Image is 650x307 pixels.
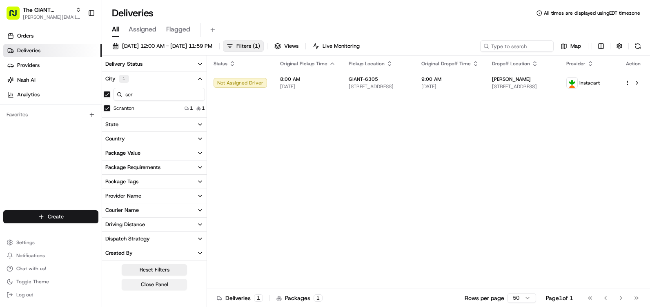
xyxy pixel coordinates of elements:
button: [PERSON_NAME][EMAIL_ADDRESS][PERSON_NAME][DOMAIN_NAME] [23,14,81,20]
div: Driving Distance [105,221,145,228]
div: 📗 [8,119,15,126]
button: Refresh [632,40,643,52]
div: State [105,121,118,128]
span: Deliveries [17,47,40,54]
button: Package Requirements [102,160,207,174]
span: [PERSON_NAME] [492,76,531,82]
button: Package Tags [102,175,207,189]
p: Welcome 👋 [8,33,149,46]
div: Deliveries [217,294,263,302]
span: [DATE] 12:00 AM - [DATE] 11:59 PM [122,42,212,50]
div: 💻 [69,119,76,126]
button: Driving Distance [102,218,207,231]
span: Dropoff Location [492,60,530,67]
span: GIANT-6305 [349,76,378,82]
div: Courier Name [105,207,139,214]
a: Analytics [3,88,102,101]
a: 💻API Documentation [66,115,134,130]
div: Created By [105,249,133,257]
button: Package Value [102,146,207,160]
button: Notifications [3,250,98,261]
span: 8:00 AM [280,76,336,82]
span: Create [48,213,64,220]
button: Country [102,132,207,146]
button: Close Panel [122,279,187,290]
a: Nash AI [3,73,102,87]
span: Live Monitoring [323,42,360,50]
img: 1736555255976-a54dd68f-1ca7-489b-9aae-adbdc363a1c4 [8,78,23,93]
a: Powered byPylon [58,138,99,145]
button: Start new chat [139,80,149,90]
button: Courier Name [102,203,207,217]
div: 1 [119,75,129,83]
button: Map [557,40,585,52]
span: Original Dropoff Time [421,60,471,67]
span: 1 [202,105,205,111]
button: The GIANT Company [23,6,72,14]
input: City [114,88,205,101]
span: Toggle Theme [16,278,49,285]
span: All [112,24,119,34]
span: Nash AI [17,76,36,84]
button: Settings [3,237,98,248]
div: Favorites [3,108,98,121]
span: Provider [566,60,585,67]
button: Dispatch Strategy [102,232,207,246]
button: Provider Name [102,189,207,203]
div: Delivery Status [105,60,142,68]
button: Created By [102,246,207,260]
span: API Documentation [77,118,131,127]
button: Live Monitoring [309,40,363,52]
span: Status [214,60,227,67]
span: [STREET_ADDRESS] [492,83,553,90]
div: Start new chat [28,78,134,86]
div: Packages [276,294,323,302]
button: Chat with us! [3,263,98,274]
h1: Deliveries [112,7,154,20]
div: Package Value [105,149,140,157]
div: Action [625,60,642,67]
button: City1 [102,71,207,86]
div: Package Tags [105,178,138,185]
input: Clear [21,53,135,61]
button: Toggle Theme [3,276,98,287]
div: Package Requirements [105,164,160,171]
span: Pickup Location [349,60,385,67]
a: 📗Knowledge Base [5,115,66,130]
div: We're available if you need us! [28,86,103,93]
span: Flagged [166,24,190,34]
span: 1 [190,105,193,111]
span: Views [284,42,298,50]
button: The GIANT Company[PERSON_NAME][EMAIL_ADDRESS][PERSON_NAME][DOMAIN_NAME] [3,3,85,23]
a: Orders [3,29,102,42]
span: Instacart [579,80,600,86]
p: Rows per page [465,294,504,302]
span: Map [570,42,581,50]
span: Log out [16,291,33,298]
img: profile_instacart_ahold_partner.png [567,78,577,88]
div: Provider Name [105,192,141,200]
span: Original Pickup Time [280,60,327,67]
button: Delivery Status [102,57,207,71]
span: Notifications [16,252,45,259]
button: Views [271,40,302,52]
span: [DATE] [280,83,336,90]
input: Type to search [480,40,554,52]
span: Assigned [129,24,156,34]
div: Country [105,135,125,142]
span: Knowledge Base [16,118,62,127]
div: 1 [314,294,323,302]
button: [DATE] 12:00 AM - [DATE] 11:59 PM [109,40,216,52]
span: [STREET_ADDRESS] [349,83,408,90]
img: Nash [8,8,24,24]
a: Providers [3,59,102,72]
span: Pylon [81,138,99,145]
button: Log out [3,289,98,300]
span: Providers [17,62,40,69]
button: Reset Filters [122,264,187,276]
label: Scranton [114,105,134,111]
span: 9:00 AM [421,76,479,82]
span: [DATE] [421,83,479,90]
